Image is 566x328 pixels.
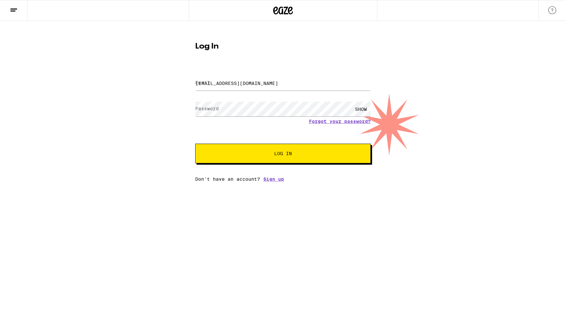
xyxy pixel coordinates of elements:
div: SHOW [351,102,371,116]
div: Don't have an account? [195,176,371,182]
a: Sign up [263,176,284,182]
span: Hi. Need any help? [4,5,47,10]
label: Email [195,80,210,85]
h1: Log In [195,43,371,51]
input: Email [195,76,371,91]
label: Password [195,106,219,111]
button: Log In [195,144,371,163]
span: Log In [274,151,292,156]
a: Forgot your password? [309,119,371,124]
